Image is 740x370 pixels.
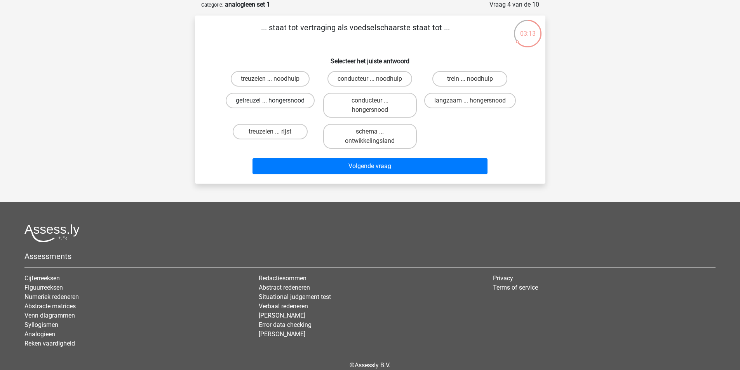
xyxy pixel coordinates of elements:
a: Numeriek redeneren [24,293,79,301]
button: Volgende vraag [252,158,488,174]
a: Verbaal redeneren [259,302,308,310]
label: treuzelen ... rijst [233,124,308,139]
label: trein ... noodhulp [432,71,507,87]
a: Abstract redeneren [259,284,310,291]
a: Privacy [493,274,513,282]
label: conducteur ... hongersnood [323,93,417,118]
img: Assessly logo [24,224,80,242]
a: Redactiesommen [259,274,306,282]
p: ... staat tot vertraging als voedselschaarste staat tot ... [207,22,504,45]
a: Abstracte matrices [24,302,76,310]
a: [PERSON_NAME] [259,312,305,319]
a: [PERSON_NAME] [259,330,305,338]
a: Assessly B.V. [355,361,390,369]
label: getreuzel ... hongersnood [226,93,315,108]
small: Categorie: [201,2,223,8]
h6: Selecteer het juiste antwoord [207,51,533,65]
label: langzaam ... hongersnood [424,93,516,108]
a: Error data checking [259,321,312,328]
label: treuzelen ... noodhulp [231,71,310,87]
a: Venn diagrammen [24,312,75,319]
a: Terms of service [493,284,538,291]
a: Syllogismen [24,321,58,328]
strong: analogieen set 1 [225,1,270,8]
label: conducteur ... noodhulp [327,71,412,87]
a: Situational judgement test [259,293,331,301]
a: Analogieen [24,330,55,338]
h5: Assessments [24,252,716,261]
a: Reken vaardigheid [24,340,75,347]
a: Figuurreeksen [24,284,63,291]
div: 03:13 [513,19,542,38]
label: schema ... ontwikkelingsland [323,124,417,149]
a: Cijferreeksen [24,274,60,282]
